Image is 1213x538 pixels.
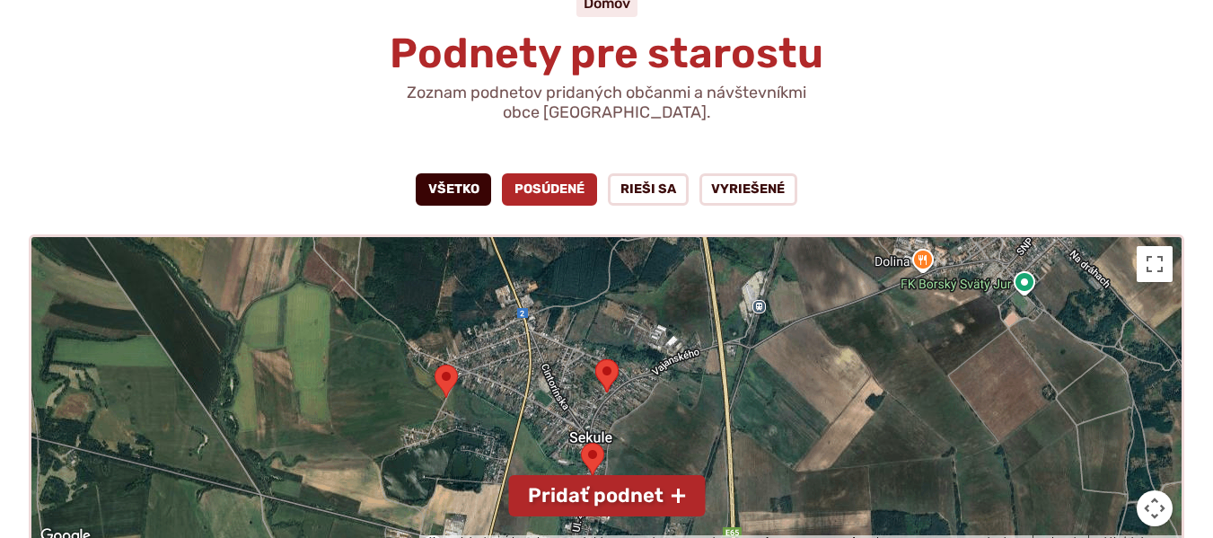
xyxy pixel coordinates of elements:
[1137,490,1173,526] button: Ovládať kameru na mape
[1137,246,1173,282] button: Prepnúť zobrazenie na celú obrazovku
[502,173,597,206] a: Posúdené
[528,484,664,507] span: Pridať podnet
[508,475,705,516] button: Pridať podnet
[416,173,492,206] a: Všetko
[390,29,823,78] span: Podnety pre starostu
[699,173,798,206] a: Vyriešené
[608,173,689,206] a: Rieši sa
[391,84,822,122] p: Zoznam podnetov pridaných občanmi a návštevníkmi obce [GEOGRAPHIC_DATA].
